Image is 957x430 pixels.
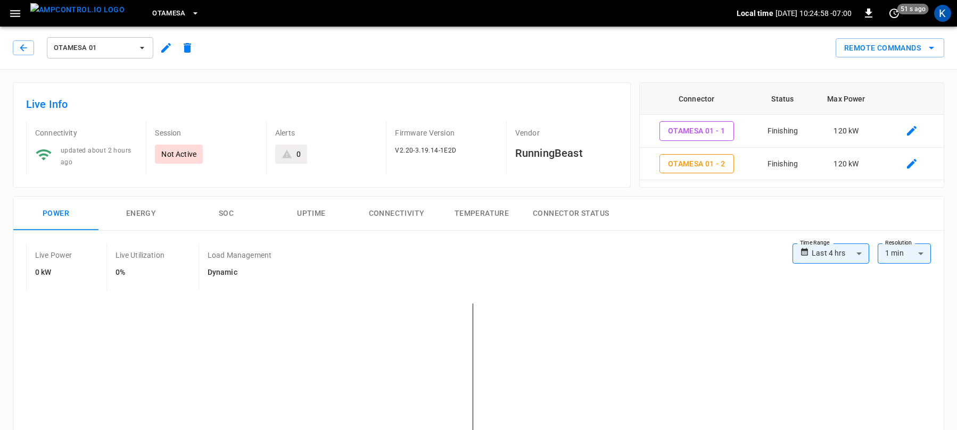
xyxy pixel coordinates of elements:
h6: 0 kW [35,267,72,279]
div: remote commands options [836,38,944,58]
button: Energy [98,197,184,231]
button: Remote Commands [836,38,944,58]
p: Alerts [275,128,377,138]
button: set refresh interval [886,5,903,22]
p: Session [155,128,257,138]
h6: 0% [115,267,164,279]
td: Finishing [753,115,812,148]
p: Live Power [35,250,72,260]
span: OtaMesa 01 [54,42,133,54]
th: Connector [640,83,753,115]
span: V2.20-3.19.14-1E2D [395,147,456,154]
label: Resolution [885,239,912,247]
span: updated about 2 hours ago [61,147,131,166]
div: 1 min [878,243,931,264]
button: Connectivity [354,197,439,231]
p: Firmware Version [395,128,497,138]
td: 120 kW [812,148,880,181]
p: Local time [737,8,773,19]
td: 120 kW [812,115,880,148]
th: Max Power [812,83,880,115]
div: profile-icon [934,5,951,22]
h6: Live Info [26,96,617,113]
button: OtaMesa 01 - 2 [659,154,734,174]
img: ampcontrol.io logo [30,3,125,16]
span: 51 s ago [897,4,929,14]
p: Not Active [161,149,196,159]
h6: Dynamic [208,267,271,279]
h6: RunningBeast [515,145,617,162]
div: Last 4 hrs [812,243,869,264]
p: Vendor [515,128,617,138]
p: Load Management [208,250,271,260]
label: Time Range [800,239,830,247]
th: Status [753,83,812,115]
button: OtaMesa 01 - 1 [659,121,734,141]
button: SOC [184,197,269,231]
span: OtaMesa [152,7,186,20]
table: connector table [640,83,944,180]
button: Temperature [439,197,524,231]
p: [DATE] 10:24:58 -07:00 [775,8,852,19]
button: Uptime [269,197,354,231]
button: OtaMesa 01 [47,37,153,58]
button: Connector Status [524,197,617,231]
p: Connectivity [35,128,137,138]
div: 0 [296,149,301,159]
button: Power [13,197,98,231]
p: Live Utilization [115,250,164,260]
button: OtaMesa [148,3,204,24]
td: Finishing [753,148,812,181]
